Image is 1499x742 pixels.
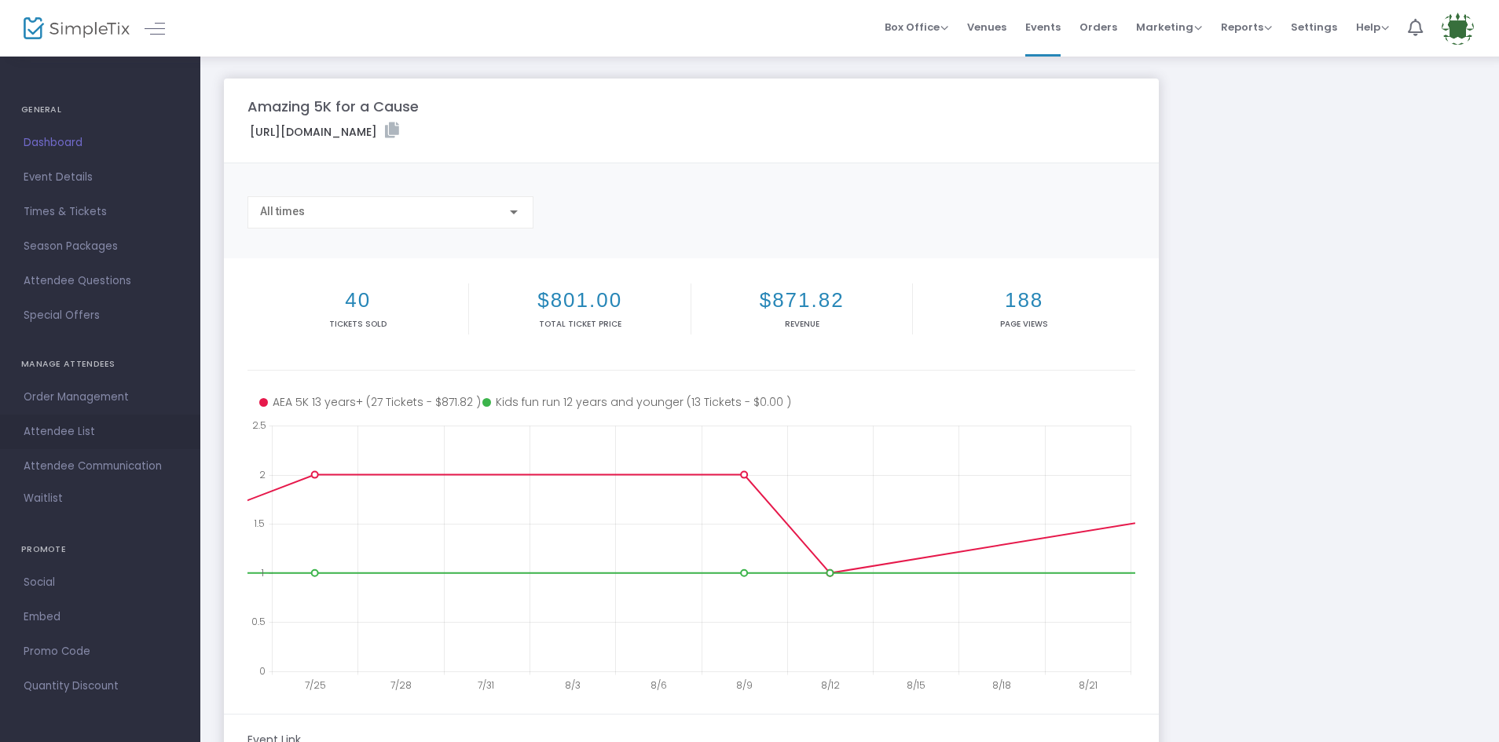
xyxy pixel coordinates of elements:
span: Quantity Discount [24,676,177,696]
span: Dashboard [24,133,177,153]
text: 8/18 [992,678,1011,692]
span: Reports [1221,20,1272,35]
span: Marketing [1136,20,1202,35]
span: Attendee Questions [24,271,177,291]
p: Total Ticket Price [472,318,687,330]
text: 7/28 [390,678,412,692]
label: [URL][DOMAIN_NAME] [250,122,399,141]
span: Events [1025,7,1061,47]
span: Box Office [885,20,948,35]
span: Promo Code [24,641,177,662]
h2: 188 [916,288,1131,313]
span: Social [24,572,177,593]
h4: GENERAL [21,94,179,126]
span: Venues [967,7,1006,47]
span: Orders [1079,7,1117,47]
text: 8/12 [821,678,840,692]
span: Season Packages [24,236,177,257]
m-panel-title: Amazing 5K for a Cause [247,96,419,117]
text: 7/31 [478,678,494,692]
h2: $871.82 [695,288,909,313]
span: Attendee Communication [24,456,177,477]
p: Page Views [916,318,1131,330]
text: 8/21 [1079,678,1098,692]
text: 7/25 [305,678,326,692]
text: 2 [259,467,266,481]
p: Revenue [695,318,909,330]
p: Tickets sold [251,318,465,330]
text: 8/15 [907,678,925,692]
span: Times & Tickets [24,202,177,222]
h4: MANAGE ATTENDEES [21,349,179,380]
span: Settings [1291,7,1337,47]
text: 8/3 [565,678,581,692]
span: Embed [24,607,177,627]
span: Attendee List [24,422,177,442]
h4: PROMOTE [21,534,179,565]
text: 2.5 [252,419,266,432]
h2: 40 [251,288,465,313]
span: Help [1356,20,1389,35]
text: 1.5 [254,517,265,530]
span: Order Management [24,387,177,408]
h2: $801.00 [472,288,687,313]
text: 0.5 [251,615,266,628]
span: All times [260,205,305,217]
text: 1 [261,565,264,579]
text: 8/6 [651,678,667,692]
text: 0 [259,664,266,678]
span: Waitlist [24,491,63,506]
span: Special Offers [24,305,177,326]
text: 8/9 [736,678,753,692]
span: Event Details [24,167,177,188]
